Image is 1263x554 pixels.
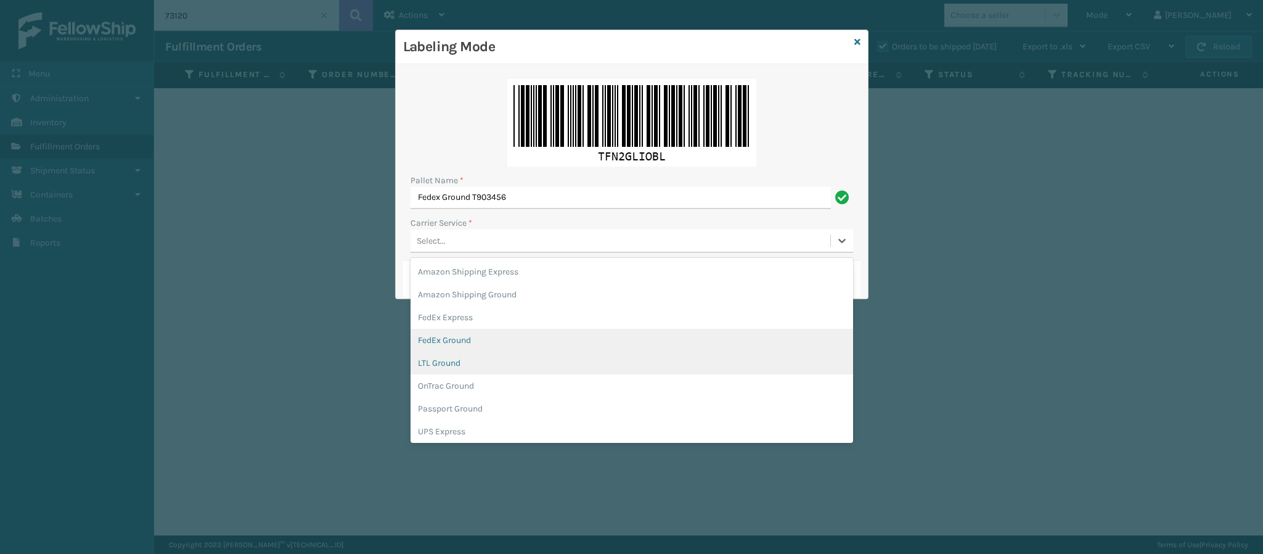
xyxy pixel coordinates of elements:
[417,234,446,247] div: Select...
[411,397,853,420] div: Passport Ground
[411,306,853,329] div: FedEx Express
[411,217,472,229] label: Carrier Service
[411,352,853,374] div: LTL Ground
[403,38,849,56] h3: Labeling Mode
[411,174,464,187] label: Pallet Name
[411,374,853,397] div: OnTrac Ground
[507,79,756,167] img: OTrGdgAAAAZJREFUAwC8ugmBYnLpdQAAAABJRU5ErkJggg==
[411,329,853,352] div: FedEx Ground
[411,283,853,306] div: Amazon Shipping Ground
[411,260,853,283] div: Amazon Shipping Express
[411,420,853,443] div: UPS Express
